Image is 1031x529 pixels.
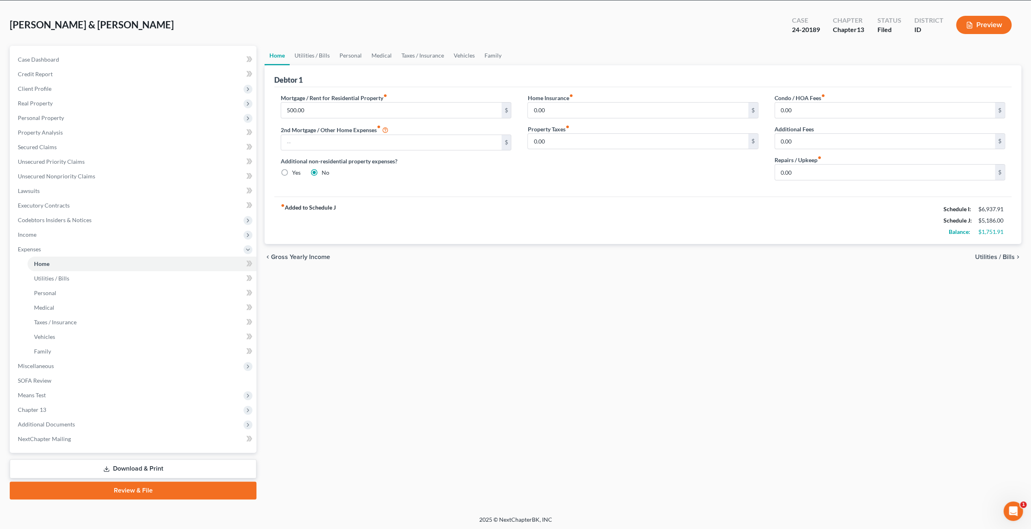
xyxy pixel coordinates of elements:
a: NextChapter Mailing [11,432,256,446]
span: SOFA Review [18,377,51,384]
label: Repairs / Upkeep [775,156,822,164]
label: Home Insurance [527,94,573,102]
div: 24-20189 [792,25,820,34]
label: Additional Fees [775,125,814,133]
div: Debtor 1 [274,75,303,85]
span: [PERSON_NAME] & [PERSON_NAME] [10,19,174,30]
div: $ [502,135,511,150]
strong: Schedule I: [943,206,971,212]
a: Medical [367,46,397,65]
span: Personal Property [18,114,64,121]
a: Secured Claims [11,140,256,154]
i: chevron_left [265,254,271,260]
div: ID [914,25,943,34]
span: Family [34,348,51,355]
span: Gross Yearly Income [271,254,330,260]
a: Unsecured Priority Claims [11,154,256,169]
a: Personal [28,286,256,300]
span: Home [34,260,49,267]
a: Home [28,257,256,271]
span: Real Property [18,100,53,107]
span: Additional Documents [18,421,75,428]
span: 1 [1020,501,1027,508]
i: fiber_manual_record [281,203,285,208]
input: -- [528,103,748,118]
a: Taxes / Insurance [397,46,449,65]
div: Case [792,16,820,25]
strong: Schedule J: [943,217,972,224]
div: $5,186.00 [978,216,1005,225]
a: Credit Report [11,67,256,81]
label: Property Taxes [527,125,569,133]
span: 13 [857,26,864,33]
div: Chapter [833,25,864,34]
div: Filed [877,25,901,34]
a: Home [265,46,290,65]
span: Codebtors Insiders & Notices [18,216,92,223]
span: Means Test [18,392,46,398]
strong: Added to Schedule J [281,203,336,238]
a: Executory Contracts [11,198,256,213]
div: $ [748,103,758,118]
div: Chapter [833,16,864,25]
a: SOFA Review [11,373,256,388]
span: NextChapter Mailing [18,435,71,442]
div: Status [877,16,901,25]
label: Condo / HOA Fees [775,94,825,102]
i: chevron_right [1015,254,1021,260]
span: Unsecured Priority Claims [18,158,85,165]
i: fiber_manual_record [821,94,825,98]
span: Chapter 13 [18,406,46,413]
span: Expenses [18,246,41,253]
a: Unsecured Nonpriority Claims [11,169,256,184]
span: Executory Contracts [18,202,70,209]
a: Case Dashboard [11,52,256,67]
span: Income [18,231,36,238]
span: Taxes / Insurance [34,319,77,326]
input: -- [775,134,995,149]
label: Yes [292,169,301,177]
label: Mortgage / Rent for Residential Property [281,94,387,102]
span: Personal [34,289,56,296]
div: $1,751.91 [978,228,1005,236]
i: fiber_manual_record [377,125,381,129]
a: Property Analysis [11,125,256,140]
span: Utilities / Bills [34,275,69,282]
a: Taxes / Insurance [28,315,256,330]
div: District [914,16,943,25]
a: Vehicles [28,330,256,344]
span: Unsecured Nonpriority Claims [18,173,95,180]
span: Medical [34,304,54,311]
label: Additional non-residential property expenses? [281,157,511,165]
span: Property Analysis [18,129,63,136]
a: Vehicles [449,46,480,65]
a: Download & Print [10,459,256,478]
div: $ [995,134,1005,149]
div: $ [995,165,1005,180]
input: -- [281,135,501,150]
div: $6,937.91 [978,205,1005,213]
i: fiber_manual_record [818,156,822,160]
input: -- [281,103,501,118]
span: Secured Claims [18,143,57,150]
div: $ [995,103,1005,118]
input: -- [775,165,995,180]
input: -- [528,134,748,149]
span: Client Profile [18,85,51,92]
i: fiber_manual_record [383,94,387,98]
div: $ [748,134,758,149]
span: Credit Report [18,71,53,77]
strong: Balance: [949,228,970,235]
a: Family [28,344,256,359]
i: fiber_manual_record [565,125,569,129]
label: 2nd Mortgage / Other Home Expenses [281,125,388,135]
i: fiber_manual_record [569,94,573,98]
a: Family [480,46,506,65]
input: -- [775,103,995,118]
a: Personal [335,46,367,65]
label: No [322,169,329,177]
a: Utilities / Bills [290,46,335,65]
button: chevron_left Gross Yearly Income [265,254,330,260]
button: Preview [956,16,1012,34]
span: Utilities / Bills [975,254,1015,260]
